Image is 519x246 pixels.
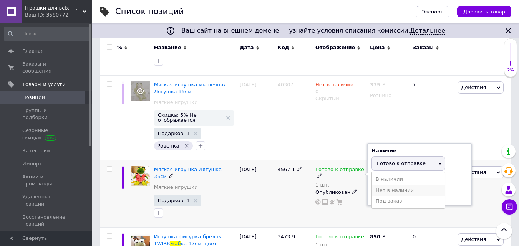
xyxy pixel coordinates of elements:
span: Импорт [22,160,42,167]
span: Іграшки для всіх - магазин іграшок для дорослих та дітей [25,5,83,12]
span: Заказы [413,44,434,51]
div: ₴ [370,233,386,240]
li: Нет в наличии [372,185,445,196]
span: Дата [240,44,254,51]
div: Опубликован [315,189,366,196]
span: Сезонные скидки [22,127,71,141]
span: Действия [461,84,486,90]
span: Удаленные позиции [22,193,71,207]
b: 850 [370,234,380,239]
div: 1 шт. [315,182,366,188]
span: Позиции [22,94,45,101]
div: Ваш ID: 3580772 [25,12,92,18]
a: Мягкая игрушка мышечная Лягушка 35см [154,82,227,94]
div: [DATE] [238,76,276,160]
svg: Закрыть [504,26,513,35]
img: Мягкая игрушка Лягушка 35см [131,166,150,186]
span: Код [277,44,289,51]
span: Действия [461,236,486,242]
button: Наверх [496,223,512,239]
a: Мягкая игрушка Лягушка 35см [154,167,222,179]
span: Заказы и сообщения [22,61,71,74]
button: Чат с покупателем [502,199,517,215]
li: Под заказ [372,196,445,206]
span: Розетка [157,143,179,149]
button: Экспорт [416,6,449,17]
div: Скрытый [315,95,366,102]
input: Поиск [4,27,91,41]
span: 4567-1 [277,167,295,172]
div: Розница [370,92,406,99]
span: 40307 [277,82,293,88]
span: Категории [22,147,50,154]
span: Экспорт [422,9,443,15]
span: Акции и промокоды [22,173,71,187]
a: Детальнее [410,27,445,35]
div: [DATE] [238,160,276,227]
a: Мягкие игрушки [154,99,198,106]
button: Добавить товар [457,6,511,17]
img: Мягкая игрушка мышечная Лягушка 35см [131,81,150,101]
div: Наличие [371,147,468,154]
span: Ваш сайт на внешнем домене — узнайте условия списания комиссии. [181,27,445,35]
div: Список позиций [115,8,184,16]
span: 3473-9 [277,234,295,239]
span: Восстановление позиций [22,214,71,228]
span: Скидка: 5% Не отображается [158,112,222,122]
span: Готово к отправке [377,160,426,166]
span: Название [154,44,181,51]
div: ₴ [370,81,386,88]
li: В наличии [372,174,445,185]
span: Товары и услуги [22,81,66,88]
span: Группы и подборки [22,107,71,121]
span: Нет в наличии [315,82,353,90]
svg: Удалить метку [184,143,190,149]
span: Действия [461,169,486,175]
a: Мягкие игрушки [154,184,198,191]
span: Цена [370,44,385,51]
span: Подарков: 1 [158,131,190,136]
div: 0 [315,81,353,95]
b: 375 [370,82,380,88]
span: Подарков: 1 [158,198,190,203]
div: 7 [408,76,456,160]
span: Главная [22,48,44,54]
div: 2% [504,68,517,73]
span: Готово к отправке [315,167,364,175]
span: Добавить товар [463,9,505,15]
span: Отображение [315,44,355,51]
span: % [117,44,122,51]
span: Готово к отправке [315,234,364,242]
